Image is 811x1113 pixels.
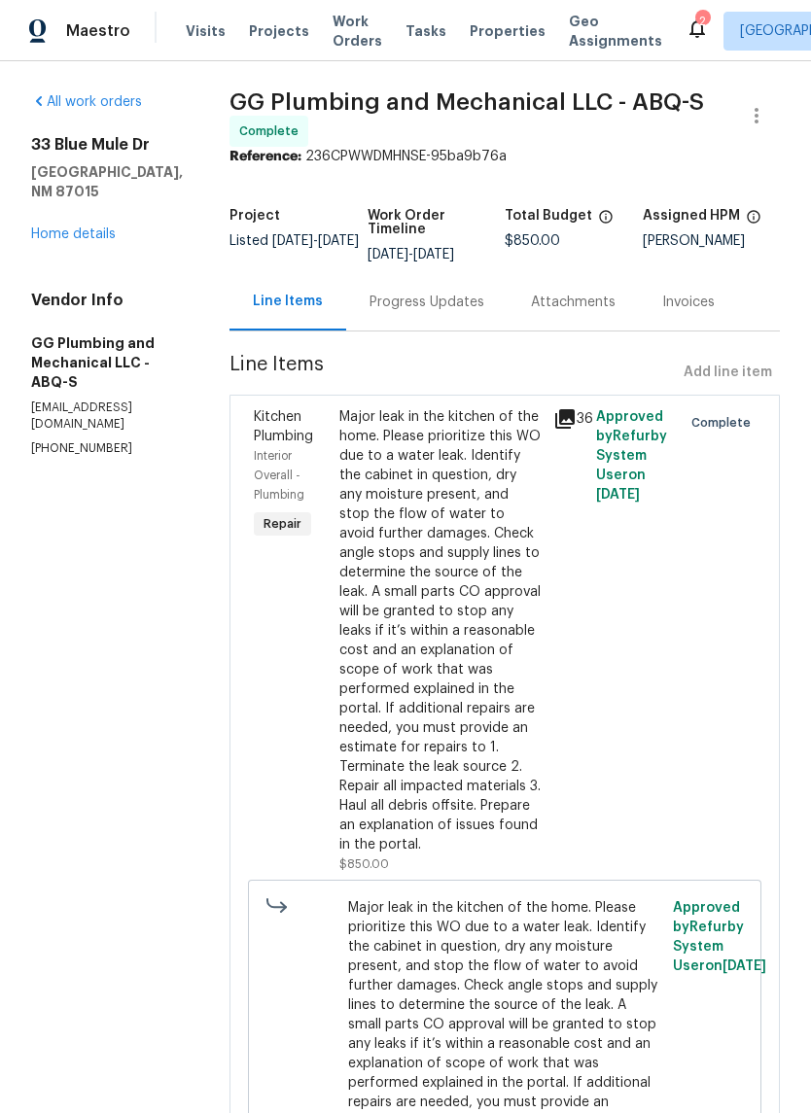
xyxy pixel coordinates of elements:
[31,162,183,201] h5: [GEOGRAPHIC_DATA], NM 87015
[318,234,359,248] span: [DATE]
[368,248,408,261] span: [DATE]
[31,135,183,155] h2: 33 Blue Mule Dr
[596,488,640,502] span: [DATE]
[272,234,313,248] span: [DATE]
[333,12,382,51] span: Work Orders
[723,959,766,973] span: [DATE]
[339,407,542,854] div: Major leak in the kitchen of the home. Please prioritize this WO due to a water leak. Identify th...
[254,410,313,443] span: Kitchen Plumbing
[643,209,740,223] h5: Assigned HPM
[229,355,676,391] span: Line Items
[31,333,183,392] h5: GG Plumbing and Mechanical LLC - ABQ-S
[413,248,454,261] span: [DATE]
[368,209,506,236] h5: Work Order Timeline
[596,410,667,502] span: Approved by Refurby System User on
[31,227,116,241] a: Home details
[673,901,766,973] span: Approved by Refurby System User on
[31,400,183,433] p: [EMAIL_ADDRESS][DOMAIN_NAME]
[553,407,584,431] div: 36
[695,12,709,31] div: 2
[254,450,304,501] span: Interior Overall - Plumbing
[31,440,183,457] p: [PHONE_NUMBER]
[569,12,662,51] span: Geo Assignments
[370,293,484,312] div: Progress Updates
[368,248,454,261] span: -
[531,293,616,312] div: Attachments
[598,209,614,234] span: The total cost of line items that have been proposed by Opendoor. This sum includes line items th...
[470,21,546,41] span: Properties
[229,234,359,248] span: Listed
[229,90,704,114] span: GG Plumbing and Mechanical LLC - ABQ-S
[505,209,592,223] h5: Total Budget
[253,292,323,311] div: Line Items
[405,24,446,38] span: Tasks
[662,293,715,312] div: Invoices
[229,147,780,166] div: 236CPWWDMHNSE-95ba9b76a
[229,150,301,163] b: Reference:
[339,858,389,870] span: $850.00
[256,514,309,534] span: Repair
[746,209,761,234] span: The hpm assigned to this work order.
[643,234,781,248] div: [PERSON_NAME]
[229,209,280,223] h5: Project
[272,234,359,248] span: -
[239,122,306,141] span: Complete
[66,21,130,41] span: Maestro
[31,291,183,310] h4: Vendor Info
[31,95,142,109] a: All work orders
[505,234,560,248] span: $850.00
[249,21,309,41] span: Projects
[691,413,758,433] span: Complete
[186,21,226,41] span: Visits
